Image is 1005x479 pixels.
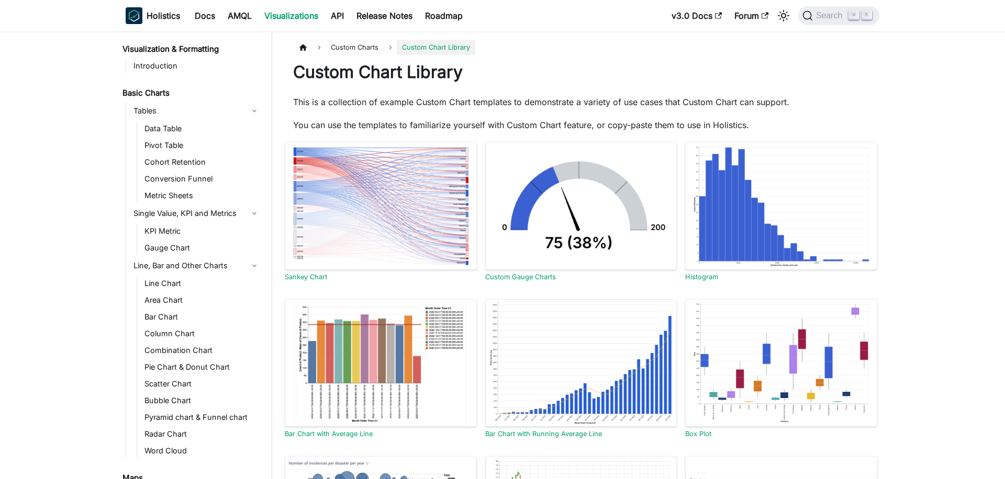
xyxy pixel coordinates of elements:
[685,430,711,438] a: Box Plot
[141,377,263,391] a: Scatter Chart
[221,7,258,24] a: AMQL
[130,102,263,119] a: Tables
[665,7,728,24] a: v3.0 Docs
[141,293,263,307] a: Area Chart
[141,224,263,238] a: KPI Metric
[141,310,263,324] a: Bar Chart
[397,40,475,55] span: Custom Chart Library
[141,427,263,441] a: Radar Chart
[685,142,877,281] a: HistogramHistogram
[813,11,849,20] span: Search
[141,360,263,374] a: Pie Chart & Donut Chart
[293,40,313,55] a: Home page
[293,62,869,83] h1: Custom Chart Library
[293,96,869,108] p: This is a collection of example Custom Chart templates to demonstrate a variety of use cases that...
[285,142,477,281] a: Sankey ChartSankey Chart
[685,273,718,281] a: Histogram
[141,188,263,203] a: Metric Sheets
[141,326,263,341] a: Column Chart
[119,42,263,56] a: Visualization & Formatting
[848,10,859,20] kbd: ⌘
[258,7,325,24] a: Visualizations
[141,121,263,136] a: Data Table
[141,410,263,425] a: Pyramid chart & Funnel chart
[325,7,350,24] a: API
[798,6,879,25] button: Search (Command+K)
[685,299,877,438] a: Box PlotBox Plot
[485,430,602,438] a: Bar Chart with Running Average Line
[141,443,263,458] a: Word Cloud
[188,7,221,24] a: Docs
[141,155,263,169] a: Cohort Retention
[130,59,263,73] a: Introduction
[130,205,263,222] a: Single Value, KPI and Metrics
[147,9,180,22] b: Holistics
[141,276,263,291] a: Line Chart
[485,299,677,438] a: Bar Chart with Running Average LineBar Chart with Running Average Line
[126,7,180,24] a: HolisticsHolistics
[141,138,263,153] a: Pivot Table
[326,40,384,55] span: Custom Charts
[293,40,869,55] nav: Breadcrumbs
[141,393,263,408] a: Bubble Chart
[350,7,419,24] a: Release Notes
[285,430,373,438] a: Bar Chart with Average Line
[285,273,327,281] a: Sankey Chart
[419,7,469,24] a: Roadmap
[126,7,142,24] img: Holistics
[119,86,263,100] a: Basic Charts
[485,273,556,281] a: Custom Gauge Charts
[141,241,263,255] a: Gauge Chart
[130,257,263,274] a: Line, Bar and Other Charts
[485,142,677,281] a: Custom Gauge ChartsCustom Gauge Charts
[862,10,872,20] kbd: K
[285,299,477,438] a: Bar Chart with Average LineBar Chart with Average Line
[775,7,792,24] button: Switch between dark and light mode (currently light mode)
[141,343,263,358] a: Combination Chart
[728,7,775,24] a: Forum
[115,31,272,479] nav: Docs sidebar
[293,119,869,131] p: You can use the templates to familiarize yourself with Custom Chart feature, or copy-paste them t...
[141,172,263,186] a: Conversion Funnel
